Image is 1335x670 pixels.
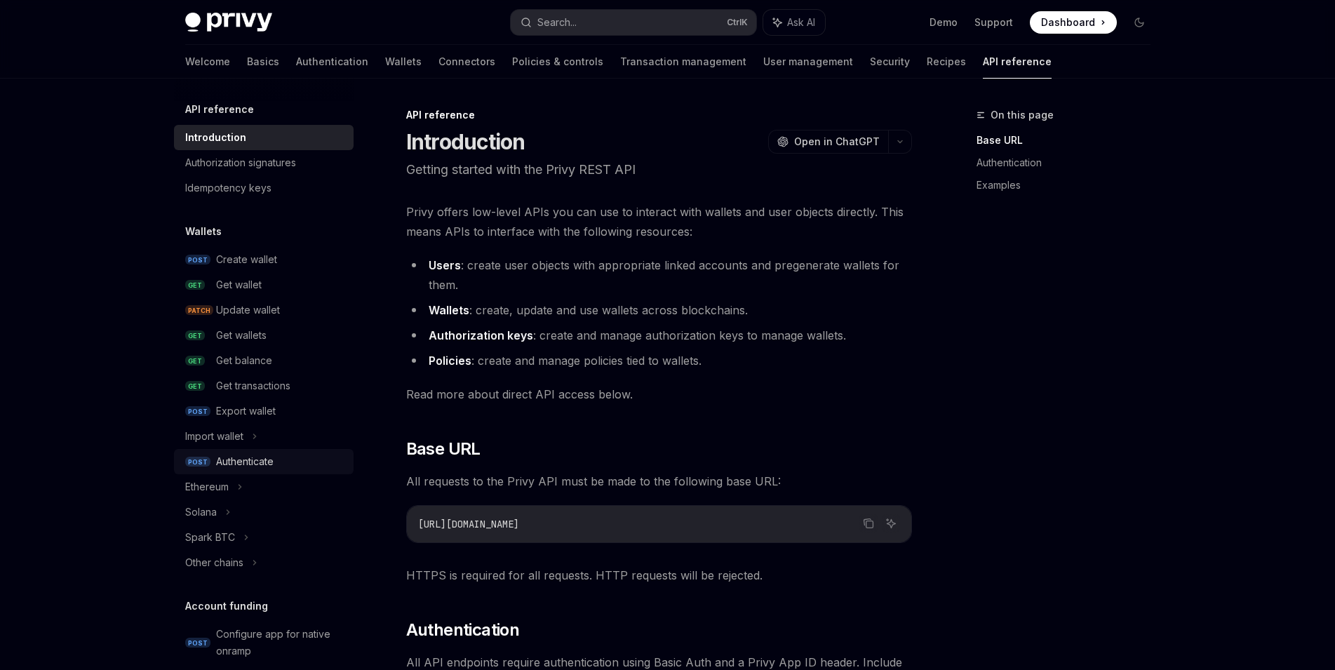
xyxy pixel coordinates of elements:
a: User management [763,45,853,79]
h5: Wallets [185,223,222,240]
div: Get wallet [216,276,262,293]
span: Open in ChatGPT [794,135,880,149]
li: : create user objects with appropriate linked accounts and pregenerate wallets for them. [406,255,912,295]
div: Import wallet [185,428,243,445]
a: Authentication [296,45,368,79]
span: [URL][DOMAIN_NAME] [418,518,519,530]
span: Ctrl K [727,17,748,28]
button: Search...CtrlK [511,10,756,35]
span: Ask AI [787,15,815,29]
button: Ask AI [882,514,900,532]
a: API reference [983,45,1052,79]
a: GETGet balance [174,348,354,373]
div: Configure app for native onramp [216,626,345,659]
button: Open in ChatGPT [768,130,888,154]
button: Ask AI [763,10,825,35]
a: Authorization signatures [174,150,354,175]
div: Export wallet [216,403,276,420]
a: POSTConfigure app for native onramp [174,622,354,664]
button: Toggle dark mode [1128,11,1150,34]
a: Support [974,15,1013,29]
a: GETGet wallet [174,272,354,297]
span: Base URL [406,438,481,460]
a: Authentication [977,152,1162,174]
a: Base URL [977,129,1162,152]
span: HTTPS is required for all requests. HTTP requests will be rejected. [406,565,912,585]
img: dark logo [185,13,272,32]
li: : create, update and use wallets across blockchains. [406,300,912,320]
span: Read more about direct API access below. [406,384,912,404]
strong: Policies [429,354,471,368]
div: Update wallet [216,302,280,319]
strong: Users [429,258,461,272]
a: Connectors [438,45,495,79]
a: Security [870,45,910,79]
span: GET [185,381,205,391]
a: Basics [247,45,279,79]
strong: Wallets [429,303,469,317]
span: GET [185,280,205,290]
a: POSTAuthenticate [174,449,354,474]
span: POST [185,255,210,265]
a: Recipes [927,45,966,79]
a: POSTExport wallet [174,398,354,424]
h5: Account funding [185,598,268,615]
div: Authenticate [216,453,274,470]
div: Ethereum [185,478,229,495]
a: Wallets [385,45,422,79]
span: Dashboard [1041,15,1095,29]
span: On this page [991,107,1054,123]
div: Spark BTC [185,529,235,546]
div: Introduction [185,129,246,146]
a: POSTCreate wallet [174,247,354,272]
a: PATCHUpdate wallet [174,297,354,323]
span: Authentication [406,619,520,641]
span: GET [185,330,205,341]
a: Dashboard [1030,11,1117,34]
div: Other chains [185,554,243,571]
button: Copy the contents from the code block [859,514,878,532]
a: Introduction [174,125,354,150]
a: Welcome [185,45,230,79]
div: Solana [185,504,217,521]
span: POST [185,457,210,467]
a: GETGet wallets [174,323,354,348]
h1: Introduction [406,129,525,154]
li: : create and manage authorization keys to manage wallets. [406,326,912,345]
div: API reference [406,108,912,122]
div: Get transactions [216,377,290,394]
a: Idempotency keys [174,175,354,201]
a: Transaction management [620,45,746,79]
p: Getting started with the Privy REST API [406,160,912,180]
a: Examples [977,174,1162,196]
div: Create wallet [216,251,277,268]
span: GET [185,356,205,366]
a: Demo [930,15,958,29]
strong: Authorization keys [429,328,533,342]
span: POST [185,406,210,417]
div: Get wallets [216,327,267,344]
span: All requests to the Privy API must be made to the following base URL: [406,471,912,491]
li: : create and manage policies tied to wallets. [406,351,912,370]
span: POST [185,638,210,648]
span: Privy offers low-level APIs you can use to interact with wallets and user objects directly. This ... [406,202,912,241]
a: GETGet transactions [174,373,354,398]
div: Get balance [216,352,272,369]
div: Idempotency keys [185,180,271,196]
div: Authorization signatures [185,154,296,171]
div: Search... [537,14,577,31]
span: PATCH [185,305,213,316]
a: Policies & controls [512,45,603,79]
h5: API reference [185,101,254,118]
